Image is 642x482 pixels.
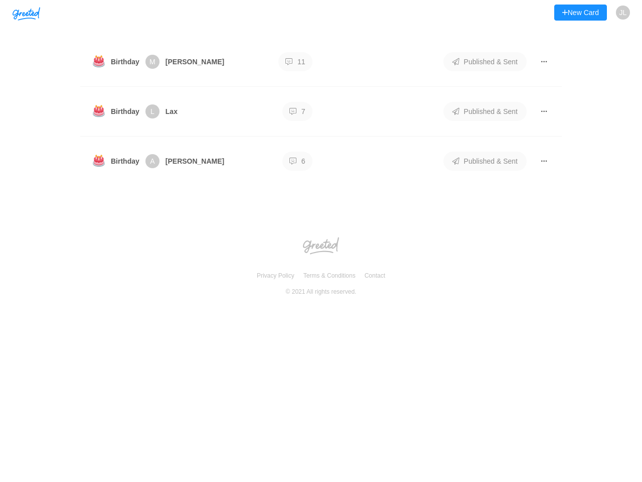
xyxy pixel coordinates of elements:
span: 7 [282,102,312,121]
span: Birthday [111,106,139,117]
img: 🎂 [93,105,105,117]
a: Terms & Conditions [303,268,356,284]
img: Greeted [303,237,339,255]
button: New Card [554,5,607,21]
span: Published & Sent [443,52,527,71]
img: 🎂 [93,155,105,167]
span: [PERSON_NAME] [166,156,224,167]
span: JL [619,6,627,20]
a: Contact [364,268,386,284]
small: © 2021 All rights reserved. [286,287,357,297]
span: 11 [278,52,312,71]
a: Privacy Policy [256,268,295,284]
span: Published & Sent [443,152,527,171]
span: M [149,55,155,69]
span: L [150,104,154,118]
span: Published & Sent [443,102,527,121]
span: Lax [166,106,178,117]
img: Greeted [13,7,40,21]
span: A [150,154,154,168]
span: Birthday [111,56,139,67]
span: 6 [282,152,312,171]
span: [PERSON_NAME] [166,56,224,67]
span: Birthday [111,156,139,167]
img: 🎂 [93,55,105,67]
